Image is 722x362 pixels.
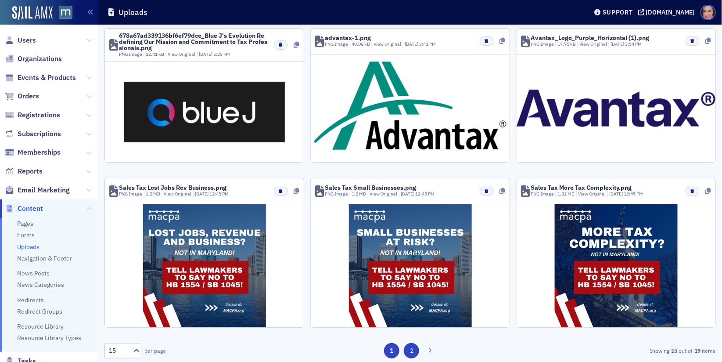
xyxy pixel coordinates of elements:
div: 15 [109,346,128,355]
div: PNG Image [325,41,348,48]
strong: 19 [693,347,702,355]
a: Content [5,204,43,214]
a: Navigation & Footer [17,254,72,262]
div: 678a67ad339136bf6ef79dce_Blue J's Evolution Redefining Our Mission and Commitment to Tax Professi... [119,33,268,51]
a: Reports [5,167,43,176]
a: Subscriptions [5,129,61,139]
span: Reports [18,167,43,176]
a: Uploads [17,243,40,251]
span: Content [18,204,43,214]
a: View Original [374,41,401,47]
a: Memberships [5,148,61,157]
span: 12:45 PM [209,191,229,197]
button: 1 [384,343,399,358]
div: PNG Image [119,191,142,198]
button: 2 [404,343,419,358]
a: Email Marketing [5,185,70,195]
span: [DATE] [195,191,209,197]
a: Redirect Groups [17,308,62,315]
div: 40.06 kB [350,41,370,48]
a: View Original [578,191,606,197]
img: SailAMX [59,6,72,19]
a: Organizations [5,54,62,64]
span: [DATE] [199,51,213,57]
div: Sales Tax Small Businesses.png [325,185,416,191]
a: View Homepage [53,6,72,21]
a: News Posts [17,269,50,277]
span: [DATE] [405,41,419,47]
span: Orders [18,91,39,101]
span: Organizations [18,54,62,64]
span: Registrations [18,110,60,120]
span: Email Marketing [18,185,70,195]
span: 12:45 PM [415,191,435,197]
span: Users [18,36,36,45]
span: Subscriptions [18,129,61,139]
div: [DOMAIN_NAME] [646,8,695,16]
span: Memberships [18,148,61,157]
a: Registrations [5,110,60,120]
span: [DATE] [609,191,624,197]
a: Redirects [17,296,44,304]
span: Events & Products [18,73,76,83]
span: [DATE] [611,41,625,47]
div: Support [603,8,633,16]
img: SailAMX [12,6,53,20]
a: Resource Library Types [17,334,81,342]
a: Forms [17,231,35,239]
a: News Categories [17,281,64,289]
a: Pages [17,220,33,228]
a: View Original [164,191,191,197]
div: advantax-1.png [325,35,371,41]
div: 1.82 MB [556,191,575,198]
div: Sales Tax Lost Jobs Rev Business.png [119,185,226,191]
a: Orders [5,91,39,101]
div: Sales Tax More Tax Complexity.png [531,185,632,191]
span: 3:54 PM [625,41,642,47]
div: 1.2 MB [350,191,366,198]
div: Showing out of items [518,347,716,355]
span: 12:45 PM [624,191,643,197]
div: PNG Image [531,41,554,48]
span: 5:25 PM [213,51,230,57]
div: Avantax_Logo_Purple_Horizontal (1).png [531,35,649,41]
div: 17.75 kB [556,41,576,48]
span: 3:41 PM [419,41,436,47]
label: per page [144,347,166,355]
div: 1.2 MB [144,191,161,198]
a: View Original [579,41,607,47]
span: [DATE] [401,191,415,197]
div: PNG Image [119,51,142,58]
div: 12.41 kB [144,51,165,58]
a: View Original [370,191,397,197]
strong: 15 [670,347,679,355]
a: Events & Products [5,73,76,83]
button: [DOMAIN_NAME] [638,9,698,15]
div: PNG Image [531,191,554,198]
a: Resource Library [17,322,64,330]
div: PNG Image [325,191,348,198]
h1: Uploads [119,7,147,18]
a: View Original [168,51,195,57]
span: Profile [700,5,716,20]
a: Users [5,36,36,45]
